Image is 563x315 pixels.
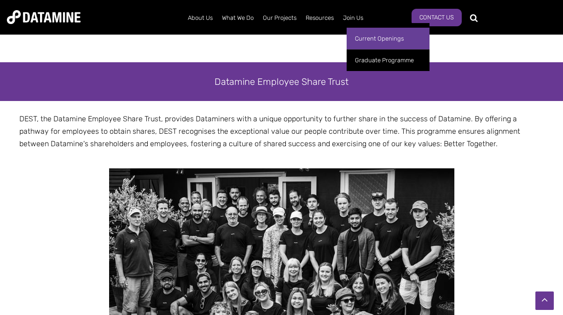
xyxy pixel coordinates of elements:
a: Graduate Programme [347,49,430,71]
span: DEST, the Datamine Employee Share Trust, provides Dataminers with a unique opportunity to further... [19,114,520,148]
img: Datamine [7,10,81,24]
span: Datamine Employee Share Trust [215,76,348,87]
a: About Us [183,6,217,30]
a: Current Openings [347,28,430,49]
a: Our Projects [258,6,301,30]
a: What We Do [217,6,258,30]
a: Join Us [338,6,368,30]
a: Contact Us [412,9,462,26]
a: Resources [301,6,338,30]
